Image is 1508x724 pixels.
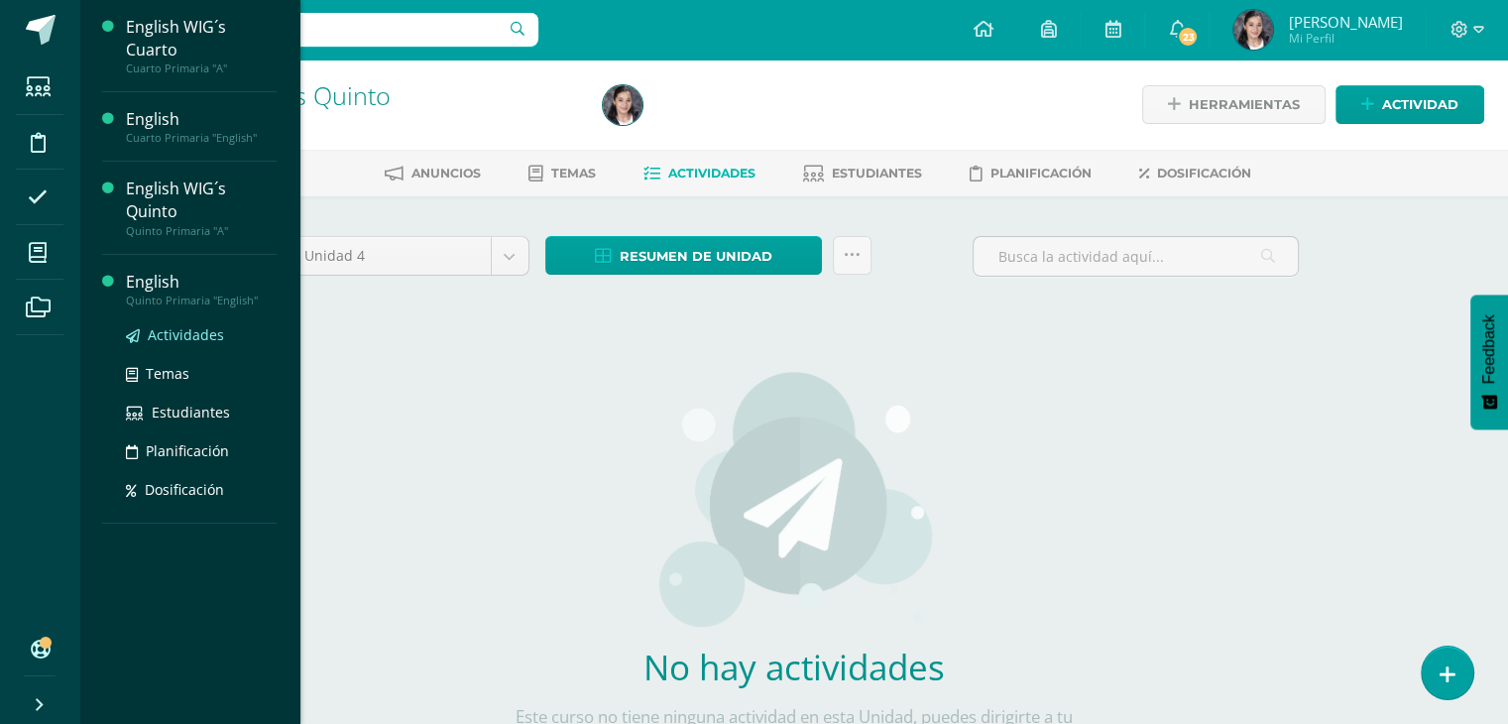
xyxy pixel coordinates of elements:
[126,478,277,501] a: Dosificación
[148,325,224,344] span: Actividades
[1142,85,1326,124] a: Herramientas
[411,166,481,181] span: Anuncios
[545,236,822,275] a: Resumen de unidad
[1157,166,1251,181] span: Dosificación
[126,271,277,307] a: EnglishQuinto Primaria "English"
[1139,158,1251,189] a: Dosificación
[126,323,277,346] a: Actividades
[126,131,277,145] div: Cuarto Primaria "English"
[502,644,1087,690] h2: No hay actividades
[126,108,277,131] div: English
[126,178,277,223] div: English WIG´s Quinto
[832,166,922,181] span: Estudiantes
[668,166,755,181] span: Actividades
[126,16,277,75] a: English WIG´s CuartoCuarto Primaria "A"
[1382,86,1458,123] span: Actividad
[126,16,277,61] div: English WIG´s Cuarto
[126,362,277,385] a: Temas
[1288,30,1402,47] span: Mi Perfil
[155,81,579,109] h1: English WIG´s Quinto
[970,158,1092,189] a: Planificación
[1177,26,1199,48] span: 23
[1233,10,1273,50] img: 067093f319d00e75f7ba677909e88e3d.png
[1480,314,1498,384] span: Feedback
[126,271,277,294] div: English
[643,158,755,189] a: Actividades
[146,364,189,383] span: Temas
[1335,85,1484,124] a: Actividad
[155,109,579,128] div: Quinto Primaria 'A'
[1189,86,1300,123] span: Herramientas
[126,224,277,238] div: Quinto Primaria "A"
[146,441,229,460] span: Planificación
[803,158,922,189] a: Estudiantes
[126,108,277,145] a: EnglishCuarto Primaria "English"
[603,85,642,125] img: 067093f319d00e75f7ba677909e88e3d.png
[126,401,277,423] a: Estudiantes
[290,237,528,275] a: Unidad 4
[974,237,1298,276] input: Busca la actividad aquí...
[990,166,1092,181] span: Planificación
[126,439,277,462] a: Planificación
[126,178,277,237] a: English WIG´s QuintoQuinto Primaria "A"
[304,237,476,275] span: Unidad 4
[653,370,934,628] img: activities.png
[385,158,481,189] a: Anuncios
[528,158,596,189] a: Temas
[126,294,277,307] div: Quinto Primaria "English"
[1470,295,1508,429] button: Feedback - Mostrar encuesta
[620,238,772,275] span: Resumen de unidad
[145,480,224,499] span: Dosificación
[92,13,538,47] input: Busca un usuario...
[1288,12,1402,32] span: [PERSON_NAME]
[152,403,230,422] span: Estudiantes
[551,166,596,181] span: Temas
[126,61,277,75] div: Cuarto Primaria "A"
